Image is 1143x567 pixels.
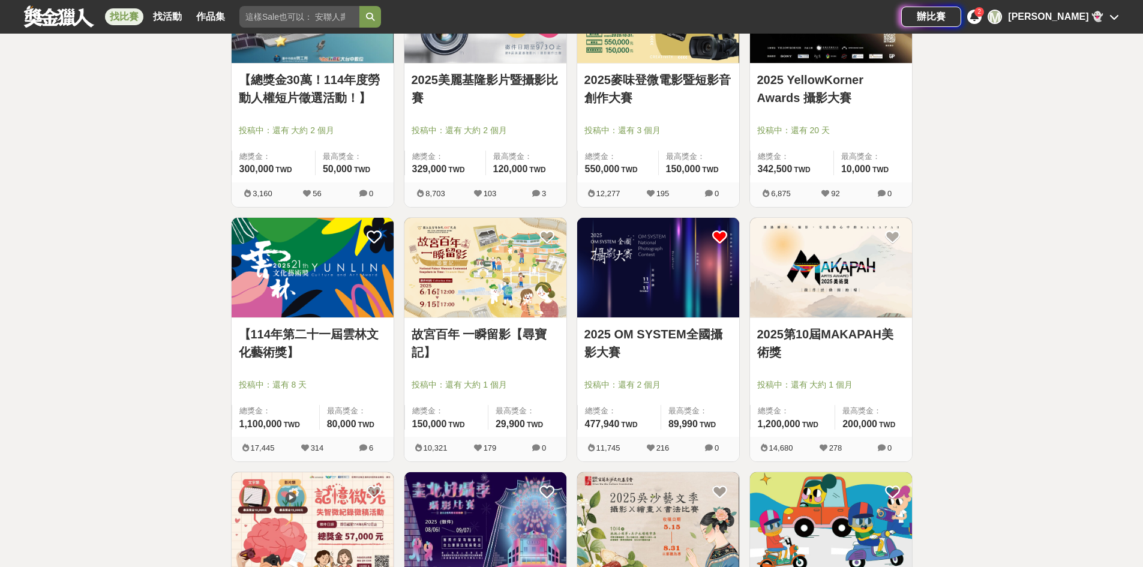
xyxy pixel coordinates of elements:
img: Cover Image [577,218,739,318]
span: 1,100,000 [239,419,282,429]
a: 2025 OM SYSTEM全國攝影大賽 [584,325,732,361]
span: 92 [831,189,839,198]
input: 這樣Sale也可以： 安聯人壽創意銷售法募集 [239,6,359,28]
span: 總獎金： [758,151,826,163]
a: Cover Image [750,218,912,319]
span: TWD [702,166,718,174]
span: 總獎金： [412,405,481,417]
span: 0 [715,443,719,452]
span: 150,000 [666,164,701,174]
span: 314 [311,443,324,452]
span: 6 [369,443,373,452]
span: 最高獎金： [842,405,904,417]
span: TWD [354,166,370,174]
a: 找比賽 [105,8,143,25]
span: 總獎金： [239,151,308,163]
span: 0 [542,443,546,452]
a: Cover Image [232,218,394,319]
span: 17,445 [251,443,275,452]
a: 【總獎金30萬！114年度勞動人權短片徵選活動！】 [239,71,386,107]
a: 作品集 [191,8,230,25]
span: 投稿中：還有 20 天 [757,124,905,137]
span: 投稿中：還有 8 天 [239,379,386,391]
span: 投稿中：還有 2 個月 [584,379,732,391]
span: 投稿中：還有 大約 2 個月 [239,124,386,137]
span: TWD [794,166,810,174]
span: TWD [872,166,889,174]
span: 80,000 [327,419,356,429]
span: 120,000 [493,164,528,174]
span: 6,875 [771,189,791,198]
span: TWD [621,166,637,174]
span: 總獎金： [239,405,312,417]
span: 0 [887,189,892,198]
a: Cover Image [404,218,566,319]
span: 總獎金： [585,151,651,163]
span: 477,940 [585,419,620,429]
span: 195 [656,189,670,198]
span: 29,900 [496,419,525,429]
span: 最高獎金： [323,151,386,163]
span: 最高獎金： [666,151,732,163]
span: TWD [527,421,543,429]
span: 1,200,000 [758,419,800,429]
span: 最高獎金： [493,151,559,163]
span: 投稿中：還有 3 個月 [584,124,732,137]
span: 投稿中：還有 大約 2 個月 [412,124,559,137]
span: 最高獎金： [668,405,732,417]
a: 【114年第二十一屆雲林文化藝術獎】 [239,325,386,361]
div: [PERSON_NAME] 👻 [1008,10,1103,24]
a: 辦比賽 [901,7,961,27]
span: TWD [621,421,637,429]
span: 103 [484,189,497,198]
a: 2025麥味登微電影暨短影音創作大賽 [584,71,732,107]
a: Cover Image [577,218,739,319]
a: 2025第10屆MAKAPAH美術獎 [757,325,905,361]
span: 總獎金： [758,405,828,417]
img: Cover Image [750,218,912,318]
span: 10,321 [424,443,448,452]
div: M [988,10,1002,24]
span: 216 [656,443,670,452]
span: 8,703 [425,189,445,198]
a: 2025 YellowKorner Awards 攝影大賽 [757,71,905,107]
span: 200,000 [842,419,877,429]
span: 56 [313,189,321,198]
span: 2 [978,8,982,15]
span: 10,000 [841,164,871,174]
span: 0 [369,189,373,198]
span: TWD [275,166,292,174]
span: TWD [802,421,818,429]
img: Cover Image [404,218,566,318]
img: Cover Image [232,218,394,318]
a: 找活動 [148,8,187,25]
span: 0 [887,443,892,452]
a: 故宮百年 一瞬留影【尋寶記】 [412,325,559,361]
span: 最高獎金： [841,151,905,163]
span: 278 [829,443,842,452]
span: TWD [448,421,464,429]
span: 150,000 [412,419,447,429]
span: 總獎金： [412,151,478,163]
span: TWD [284,421,300,429]
span: 12,277 [596,189,620,198]
span: 342,500 [758,164,793,174]
span: TWD [700,421,716,429]
span: TWD [448,166,464,174]
span: 300,000 [239,164,274,174]
span: 11,745 [596,443,620,452]
span: 總獎金： [585,405,653,417]
span: 89,990 [668,419,698,429]
span: 最高獎金： [496,405,559,417]
span: 50,000 [323,164,352,174]
span: 14,680 [769,443,793,452]
span: 550,000 [585,164,620,174]
span: TWD [358,421,374,429]
span: 179 [484,443,497,452]
span: 投稿中：還有 大約 1 個月 [757,379,905,391]
span: TWD [529,166,545,174]
span: 最高獎金： [327,405,386,417]
span: 3,160 [253,189,272,198]
span: 329,000 [412,164,447,174]
span: TWD [879,421,895,429]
